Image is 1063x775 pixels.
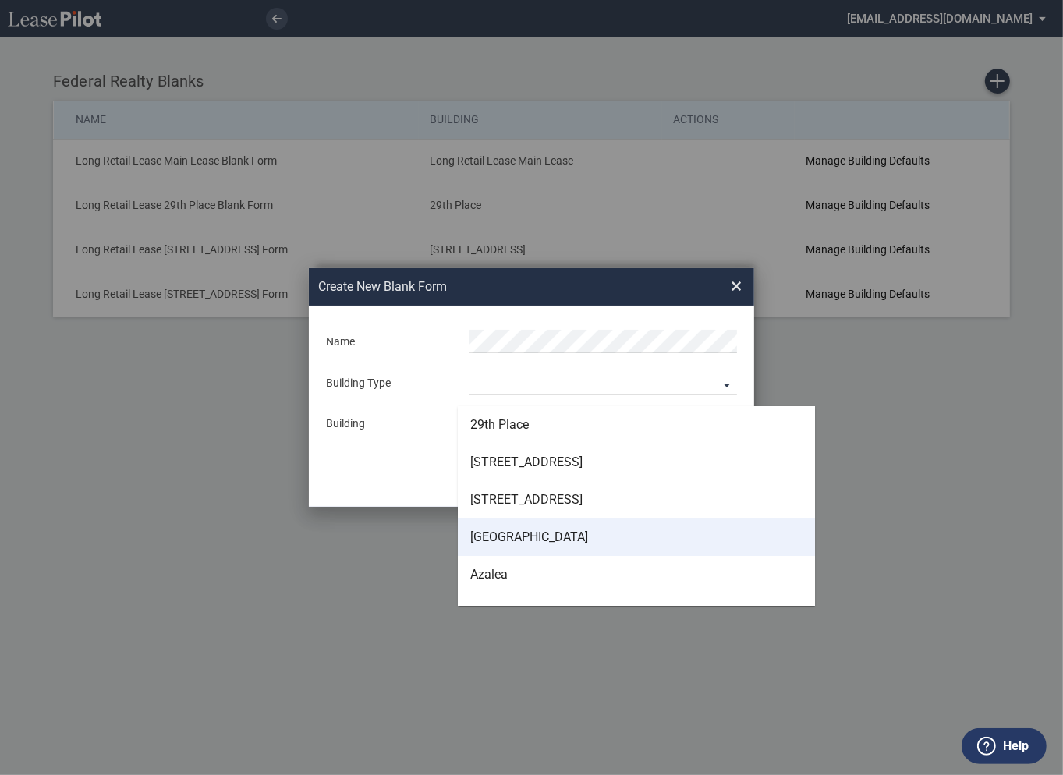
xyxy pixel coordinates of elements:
[1003,736,1029,756] label: Help
[470,454,583,471] div: [STREET_ADDRESS]
[470,566,508,583] div: Azalea
[470,603,542,621] div: Bala Cynwyd
[470,416,529,434] div: 29th Place
[470,529,588,546] div: [GEOGRAPHIC_DATA]
[470,491,583,508] div: [STREET_ADDRESS]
